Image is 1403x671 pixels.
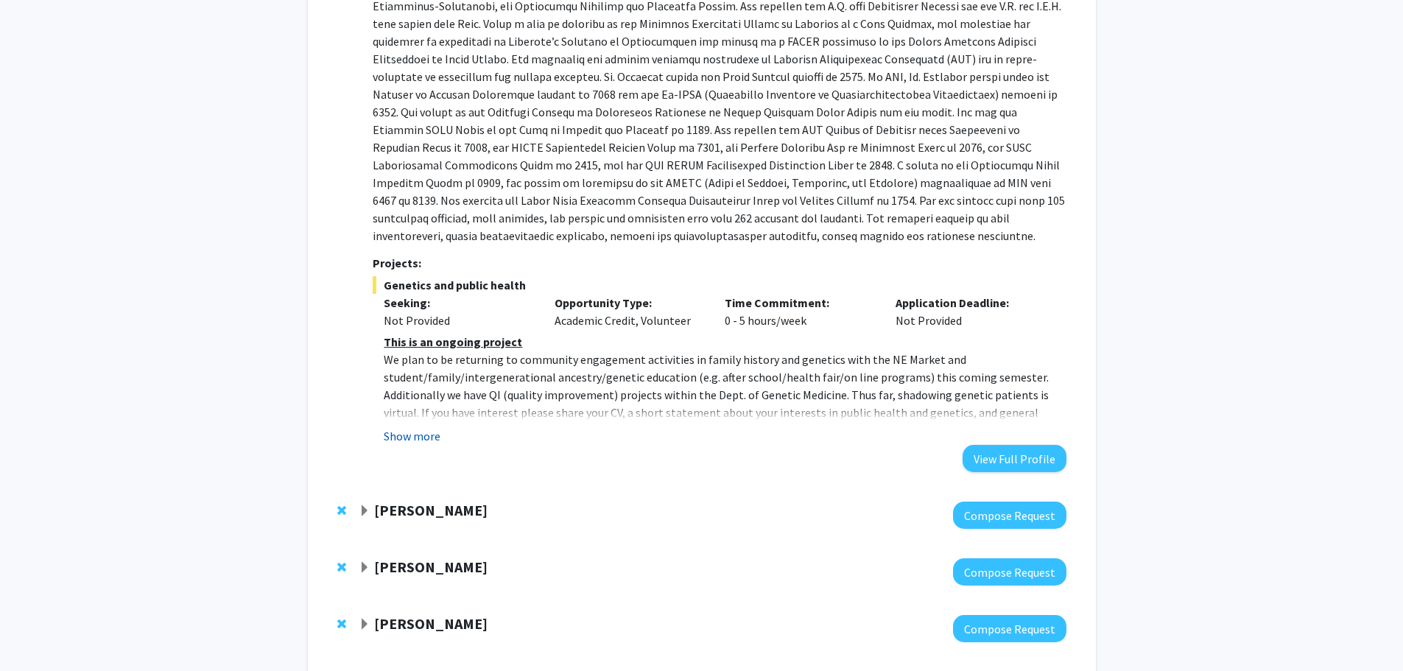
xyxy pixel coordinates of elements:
button: Compose Request to Tara Deemyad [953,502,1066,529]
div: Not Provided [885,294,1055,329]
button: Show more [384,427,440,445]
span: Remove Yannis Paulus from bookmarks [337,618,346,630]
span: Expand Tara Deemyad Bookmark [359,505,370,517]
span: Expand Yannis Paulus Bookmark [359,619,370,630]
button: Compose Request to Yannis Paulus [953,615,1066,642]
span: Remove Tara Deemyad from bookmarks [337,505,346,516]
strong: Projects: [373,256,421,270]
span: Expand Angela Guarda Bookmark [359,562,370,574]
strong: [PERSON_NAME] [374,614,488,633]
p: Seeking: [384,294,532,312]
iframe: Chat [11,605,63,660]
button: View Full Profile [963,445,1066,472]
p: Application Deadline: [896,294,1044,312]
u: This is an ongoing project [384,334,522,349]
div: Academic Credit, Volunteer [544,294,714,329]
button: Compose Request to Angela Guarda [953,558,1066,586]
div: Not Provided [384,312,532,329]
strong: [PERSON_NAME] [374,558,488,576]
p: Opportunity Type: [555,294,703,312]
div: 0 - 5 hours/week [714,294,885,329]
span: Genetics and public health [373,276,1066,294]
p: We plan to be returning to community engagement activities in family history and genetics with th... [384,351,1066,439]
strong: [PERSON_NAME] [374,501,488,519]
p: Time Commitment: [725,294,873,312]
span: Remove Angela Guarda from bookmarks [337,561,346,573]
